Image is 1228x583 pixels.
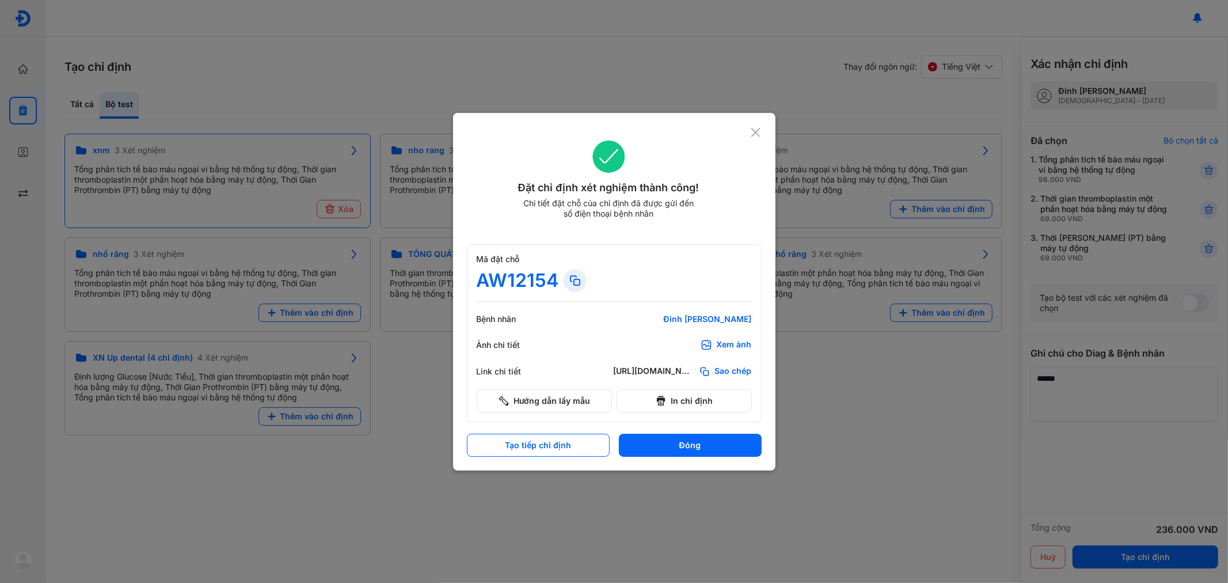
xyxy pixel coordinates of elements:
div: AW12154 [477,269,559,292]
div: Link chi tiết [477,366,546,377]
div: Chi tiết đặt chỗ của chỉ định đã được gửi đến số điện thoại bệnh nhân [518,198,699,219]
div: Ảnh chi tiết [477,340,546,350]
div: Mã đặt chỗ [477,254,752,264]
div: Đặt chỉ định xét nghiệm thành công! [467,180,751,196]
button: Hướng dẫn lấy mẫu [477,389,612,412]
button: Đóng [619,434,762,457]
button: In chỉ định [617,389,752,412]
div: Đinh [PERSON_NAME] [614,314,752,324]
div: [URL][DOMAIN_NAME] [614,366,694,377]
button: Tạo tiếp chỉ định [467,434,610,457]
div: Xem ảnh [717,339,752,351]
span: Sao chép [715,366,752,377]
div: Bệnh nhân [477,314,546,324]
